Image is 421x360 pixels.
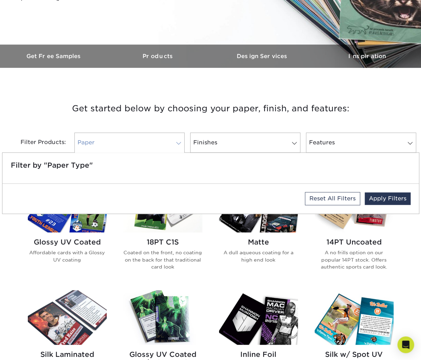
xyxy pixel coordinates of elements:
a: Reset All Filters [305,192,360,205]
h5: Filter by "Paper Type" [11,161,411,169]
h3: Get started below by choosing your paper, finish, and features: [7,93,414,124]
h2: Silk Laminated [28,350,107,359]
p: Coated on the front, no coating on the back for that traditional card look [123,249,202,270]
img: Silk w/ Spot UV Trading Cards [315,290,394,345]
a: Get Free Samples [2,45,106,68]
h3: Inspiration [315,53,419,59]
p: A no frills option on our popular 14PT stock. Offers authentic sports card look. [315,249,394,270]
a: Products [106,45,211,68]
h3: Design Services [211,53,315,59]
h3: Products [106,53,211,59]
h2: Inline Foil [219,350,298,359]
img: Glossy UV Coated w/ Inline Foil Trading Cards [123,290,202,345]
h2: Matte [219,238,298,246]
h2: 18PT C1S [123,238,202,246]
a: Glossy UV Coated Trading Cards Glossy UV Coated Affordable cards with a Glossy UV coating [28,178,107,281]
div: Open Intercom Messenger [397,336,414,353]
h2: Glossy UV Coated [28,238,107,246]
a: Features [306,133,416,153]
a: 14PT Uncoated Trading Cards 14PT Uncoated A no frills option on our popular 14PT stock. Offers au... [315,178,394,281]
h2: 14PT Uncoated [315,238,394,246]
a: Paper [74,133,185,153]
img: Inline Foil Trading Cards [219,290,298,345]
h2: Silk w/ Spot UV [315,350,394,359]
a: Matte Trading Cards Matte A dull aqueous coating for a high end look [219,178,298,281]
div: Filter Products: [2,133,72,153]
a: Finishes [190,133,300,153]
img: Silk Laminated Trading Cards [28,290,107,345]
p: Affordable cards with a Glossy UV coating [28,249,107,263]
h3: Get Free Samples [2,53,106,59]
a: 18PT C1S Trading Cards 18PT C1S Coated on the front, no coating on the back for that traditional ... [123,178,202,281]
a: Apply Filters [365,192,411,205]
a: Inspiration [315,45,419,68]
p: A dull aqueous coating for a high end look [219,249,298,263]
a: Design Services [211,45,315,68]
